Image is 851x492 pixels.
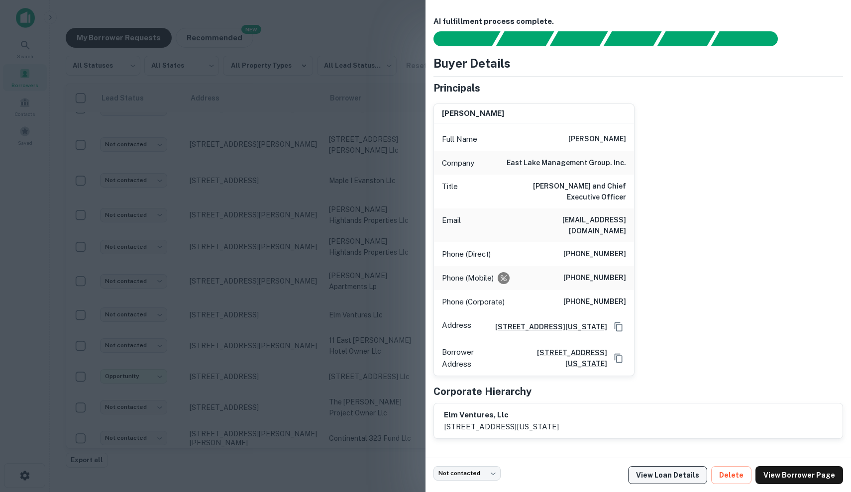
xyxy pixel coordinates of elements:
p: Phone (Mobile) [442,272,494,284]
p: Company [442,157,474,169]
p: [STREET_ADDRESS][US_STATE] [444,421,559,433]
a: View Loan Details [628,466,707,484]
iframe: Chat Widget [801,412,851,460]
button: Copy Address [611,319,626,334]
div: AI fulfillment process complete. [711,31,790,46]
div: Your request is received and processing... [496,31,554,46]
p: Full Name [442,133,477,145]
h5: Principals [433,81,480,96]
div: Requests to not be contacted at this number [498,272,510,284]
h6: elm ventures, llc [444,409,559,421]
h4: Buyer Details [433,54,511,72]
p: Email [442,214,461,236]
p: Address [442,319,471,334]
h6: [PHONE_NUMBER] [563,296,626,308]
h6: [PERSON_NAME] and Chief Executive Officer [507,181,626,202]
h6: AI fulfillment process complete. [433,16,843,27]
h6: [PHONE_NUMBER] [563,272,626,284]
a: [STREET_ADDRESS][US_STATE] [487,321,607,332]
h6: [PHONE_NUMBER] [563,248,626,260]
h6: [EMAIL_ADDRESS][DOMAIN_NAME] [507,214,626,236]
a: [STREET_ADDRESS][US_STATE] [502,347,607,369]
button: Delete [711,466,751,484]
div: Documents found, AI parsing details... [549,31,608,46]
h6: [PERSON_NAME] [442,108,504,119]
div: Principals found, AI now looking for contact information... [603,31,661,46]
button: Copy Address [611,351,626,366]
h5: Corporate Hierarchy [433,384,532,399]
div: Not contacted [433,466,501,481]
div: Principals found, still searching for contact information. This may take time... [657,31,715,46]
p: Title [442,181,458,202]
p: Borrower Address [442,346,498,370]
h6: east lake management group. inc. [507,157,626,169]
div: Sending borrower request to AI... [422,31,496,46]
h6: [PERSON_NAME] [568,133,626,145]
p: Phone (Direct) [442,248,491,260]
p: Phone (Corporate) [442,296,505,308]
a: View Borrower Page [755,466,843,484]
